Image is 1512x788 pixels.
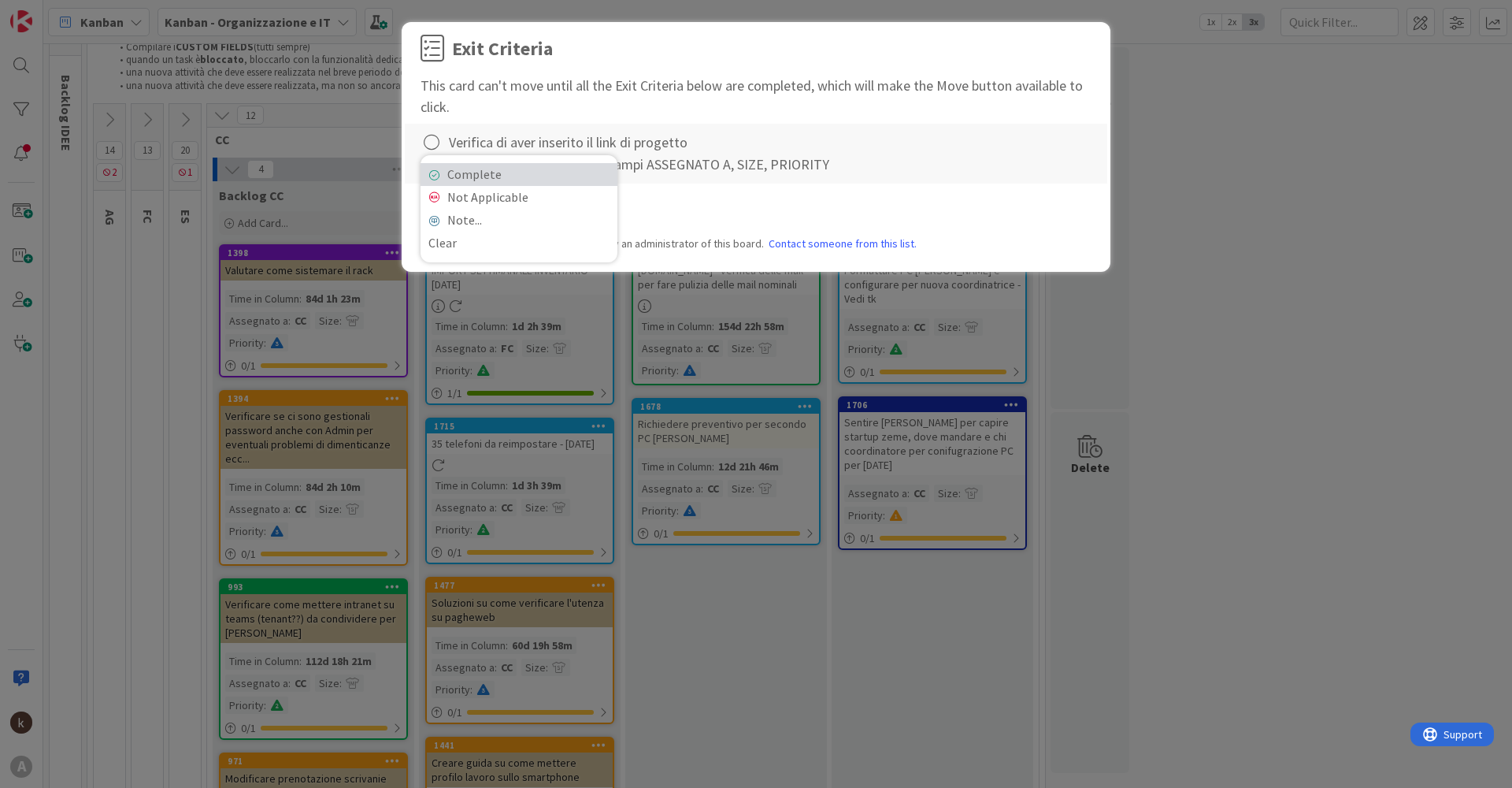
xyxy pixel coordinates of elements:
a: Note... [421,209,617,232]
div: This card can't move until all the Exit Criteria below are completed, which will make the Move bu... [421,75,1091,117]
a: Complete [421,163,617,186]
div: Note: Exit Criteria is a board setting set by an administrator of this board. [421,236,1091,252]
a: Clear [421,232,617,255]
div: Exit Criteria [452,35,553,63]
div: Verifica di aver compilato i campi ASSEGNATO A, SIZE, PRIORITY [449,154,829,175]
a: Not Applicable [421,186,617,209]
div: Verifica di aver inserito il link di progetto [449,132,687,153]
span: Support [33,2,72,21]
a: Contact someone from this list. [769,236,917,252]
